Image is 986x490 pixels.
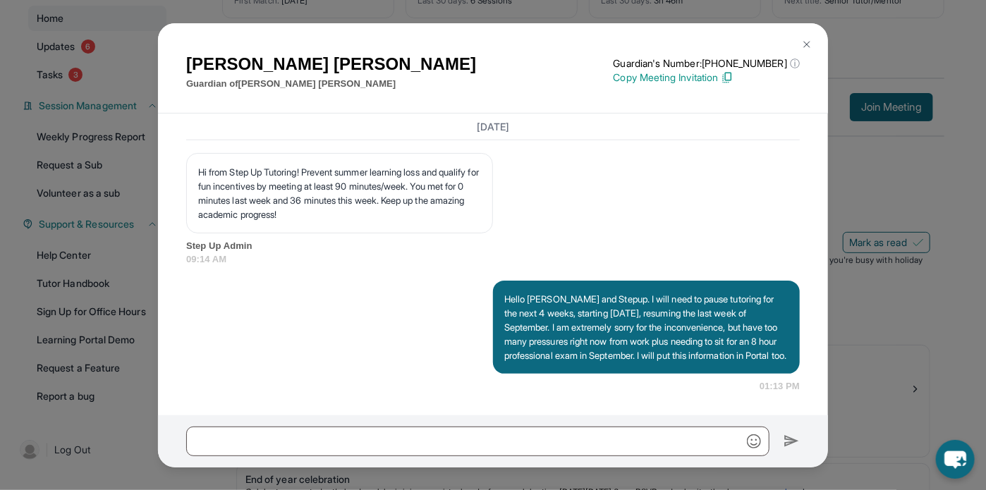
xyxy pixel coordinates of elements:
p: Copy Meeting Invitation [614,71,800,85]
p: Hi from Step Up Tutoring! Prevent summer learning loss and qualify for fun incentives by meeting ... [198,165,481,221]
p: Hello [PERSON_NAME] and Stepup. I will need to pause tutoring for the next 4 weeks, starting [DAT... [504,292,789,362]
span: 09:14 AM [186,252,800,267]
p: Guardian of [PERSON_NAME] [PERSON_NAME] [186,77,476,91]
img: Send icon [784,433,800,450]
span: ⓘ [790,56,800,71]
img: Close Icon [801,39,812,50]
img: Copy Icon [721,71,734,84]
img: Emoji [747,434,761,448]
h1: [PERSON_NAME] [PERSON_NAME] [186,51,476,77]
span: 01:13 PM [760,379,800,393]
p: Guardian's Number: [PHONE_NUMBER] [614,56,800,71]
h3: [DATE] [186,119,800,133]
button: chat-button [936,440,975,479]
span: Step Up Admin [186,239,800,253]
